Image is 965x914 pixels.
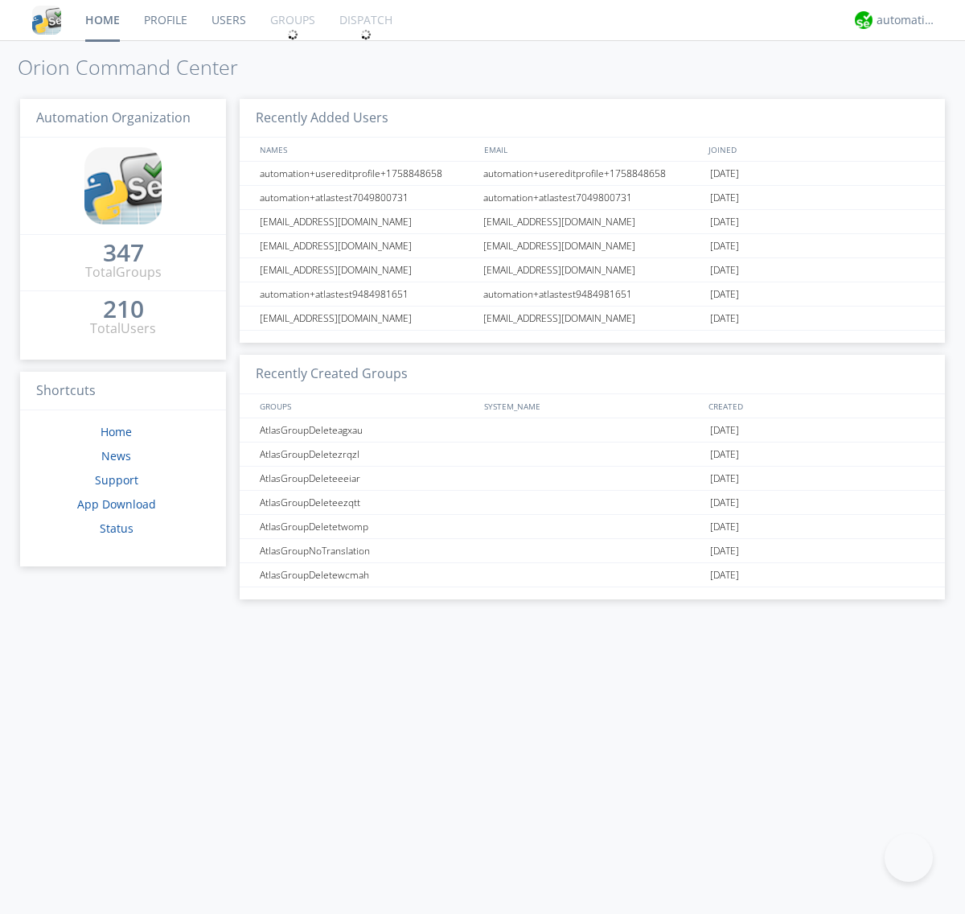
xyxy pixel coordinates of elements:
div: NAMES [256,138,476,161]
div: automation+usereditprofile+1758848658 [256,162,478,185]
div: automation+atlas [877,12,937,28]
div: [EMAIL_ADDRESS][DOMAIN_NAME] [479,258,706,282]
a: News [101,448,131,463]
div: automation+atlastest9484981651 [256,282,478,306]
div: AtlasGroupDeletezrqzl [256,443,478,466]
div: automation+atlastest7049800731 [479,186,706,209]
div: automation+atlastest7049800731 [256,186,478,209]
a: AtlasGroupDeleteagxau[DATE] [240,418,945,443]
div: CREATED [704,394,930,418]
div: AtlasGroupDeleteeeiar [256,467,478,490]
div: [EMAIL_ADDRESS][DOMAIN_NAME] [479,210,706,233]
span: [DATE] [710,282,739,307]
div: AtlasGroupNoTranslation [256,539,478,562]
a: [EMAIL_ADDRESS][DOMAIN_NAME][EMAIL_ADDRESS][DOMAIN_NAME][DATE] [240,307,945,331]
img: d2d01cd9b4174d08988066c6d424eccd [855,11,873,29]
a: automation+atlastest7049800731automation+atlastest7049800731[DATE] [240,186,945,210]
a: 347 [103,245,144,263]
h3: Shortcuts [20,372,226,411]
div: AtlasGroupDeleteagxau [256,418,478,442]
a: Home [101,424,132,439]
div: Total Users [90,319,156,338]
h3: Recently Created Groups [240,355,945,394]
span: [DATE] [710,307,739,331]
span: [DATE] [710,491,739,515]
span: Automation Organization [36,109,191,126]
div: AtlasGroupDeletetwomp [256,515,478,538]
div: automation+usereditprofile+1758848658 [479,162,706,185]
span: [DATE] [710,162,739,186]
div: [EMAIL_ADDRESS][DOMAIN_NAME] [256,258,478,282]
span: [DATE] [710,563,739,587]
span: [DATE] [710,443,739,467]
div: [EMAIL_ADDRESS][DOMAIN_NAME] [256,234,478,257]
a: [EMAIL_ADDRESS][DOMAIN_NAME][EMAIL_ADDRESS][DOMAIN_NAME][DATE] [240,234,945,258]
h3: Recently Added Users [240,99,945,138]
span: [DATE] [710,210,739,234]
div: [EMAIL_ADDRESS][DOMAIN_NAME] [256,210,478,233]
a: 210 [103,301,144,319]
a: [EMAIL_ADDRESS][DOMAIN_NAME][EMAIL_ADDRESS][DOMAIN_NAME][DATE] [240,258,945,282]
div: [EMAIL_ADDRESS][DOMAIN_NAME] [256,307,478,330]
img: cddb5a64eb264b2086981ab96f4c1ba7 [32,6,61,35]
a: AtlasGroupNoTranslation[DATE] [240,539,945,563]
span: [DATE] [710,467,739,491]
div: JOINED [704,138,930,161]
a: Status [100,521,133,536]
a: AtlasGroupDeletetwomp[DATE] [240,515,945,539]
a: AtlasGroupDeletezrqzl[DATE] [240,443,945,467]
span: [DATE] [710,515,739,539]
div: AtlasGroupDeleteezqtt [256,491,478,514]
div: GROUPS [256,394,476,418]
a: Support [95,472,138,488]
div: automation+atlastest9484981651 [479,282,706,306]
div: [EMAIL_ADDRESS][DOMAIN_NAME] [479,234,706,257]
img: spin.svg [287,29,298,40]
img: cddb5a64eb264b2086981ab96f4c1ba7 [84,147,162,224]
a: [EMAIL_ADDRESS][DOMAIN_NAME][EMAIL_ADDRESS][DOMAIN_NAME][DATE] [240,210,945,234]
div: [EMAIL_ADDRESS][DOMAIN_NAME] [479,307,706,330]
img: spin.svg [360,29,372,40]
span: [DATE] [710,186,739,210]
span: [DATE] [710,258,739,282]
a: AtlasGroupDeleteezqtt[DATE] [240,491,945,515]
a: automation+usereditprofile+1758848658automation+usereditprofile+1758848658[DATE] [240,162,945,186]
span: [DATE] [710,539,739,563]
a: automation+atlastest9484981651automation+atlastest9484981651[DATE] [240,282,945,307]
span: [DATE] [710,234,739,258]
span: [DATE] [710,418,739,443]
div: 347 [103,245,144,261]
iframe: Toggle Customer Support [885,834,933,882]
div: Total Groups [85,263,162,282]
a: AtlasGroupDeletewcmah[DATE] [240,563,945,587]
div: SYSTEM_NAME [480,394,704,418]
div: 210 [103,301,144,317]
div: AtlasGroupDeletewcmah [256,563,478,587]
div: EMAIL [480,138,704,161]
a: AtlasGroupDeleteeeiar[DATE] [240,467,945,491]
a: App Download [77,496,156,512]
